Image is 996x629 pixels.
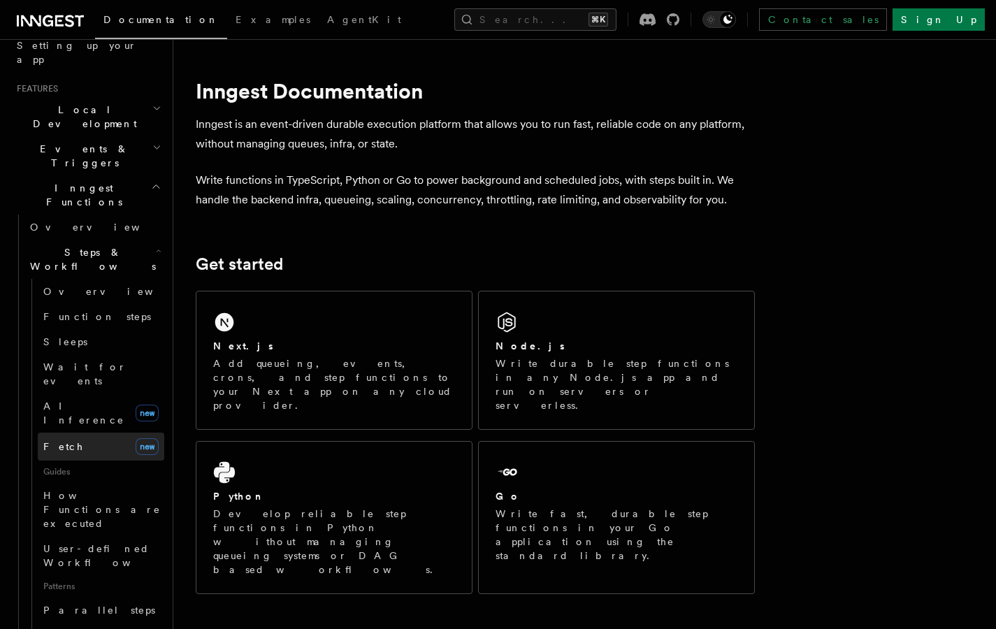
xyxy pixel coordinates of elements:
a: Get started [196,254,283,274]
button: Toggle dark mode [702,11,736,28]
a: Overview [24,215,164,240]
a: Fetchnew [38,433,164,461]
a: Function steps [38,304,164,329]
a: Examples [227,4,319,38]
span: AI Inference [43,400,124,426]
span: Documentation [103,14,219,25]
span: Setting up your app [17,40,137,65]
button: Local Development [11,97,164,136]
a: PythonDevelop reliable step functions in Python without managing queueing systems or DAG based wo... [196,441,472,594]
span: new [136,405,159,421]
span: Function steps [43,311,151,322]
h2: Node.js [496,339,565,353]
a: AgentKit [319,4,410,38]
span: Inngest Functions [11,181,151,209]
p: Develop reliable step functions in Python without managing queueing systems or DAG based workflows. [213,507,455,577]
span: Sleeps [43,336,87,347]
a: Next.jsAdd queueing, events, crons, and step functions to your Next app on any cloud provider. [196,291,472,430]
span: How Functions are executed [43,490,161,529]
span: Overview [43,286,187,297]
span: Overview [30,222,174,233]
p: Write functions in TypeScript, Python or Go to power background and scheduled jobs, with steps bu... [196,171,755,210]
span: Events & Triggers [11,142,152,170]
span: Wait for events [43,361,127,386]
span: AgentKit [327,14,401,25]
span: User-defined Workflows [43,543,169,568]
a: AI Inferencenew [38,393,164,433]
a: Documentation [95,4,227,39]
a: Node.jsWrite durable step functions in any Node.js app and run on servers or serverless. [478,291,755,430]
a: Sleeps [38,329,164,354]
a: Parallel steps [38,598,164,623]
span: new [136,438,159,455]
span: Local Development [11,103,152,131]
span: Features [11,83,58,94]
button: Search...⌘K [454,8,616,31]
a: Contact sales [759,8,887,31]
h2: Python [213,489,265,503]
button: Steps & Workflows [24,240,164,279]
span: Steps & Workflows [24,245,156,273]
p: Write durable step functions in any Node.js app and run on servers or serverless. [496,356,737,412]
a: GoWrite fast, durable step functions in your Go application using the standard library. [478,441,755,594]
span: Examples [236,14,310,25]
a: User-defined Workflows [38,536,164,575]
a: Setting up your app [11,33,164,72]
a: Overview [38,279,164,304]
kbd: ⌘K [589,13,608,27]
span: Fetch [43,441,84,452]
p: Write fast, durable step functions in your Go application using the standard library. [496,507,737,563]
h2: Go [496,489,521,503]
p: Inngest is an event-driven durable execution platform that allows you to run fast, reliable code ... [196,115,755,154]
a: Sign Up [893,8,985,31]
a: Wait for events [38,354,164,393]
span: Guides [38,461,164,483]
button: Inngest Functions [11,175,164,215]
span: Parallel steps [43,605,155,616]
span: Patterns [38,575,164,598]
h1: Inngest Documentation [196,78,755,103]
a: How Functions are executed [38,483,164,536]
p: Add queueing, events, crons, and step functions to your Next app on any cloud provider. [213,356,455,412]
button: Events & Triggers [11,136,164,175]
h2: Next.js [213,339,273,353]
